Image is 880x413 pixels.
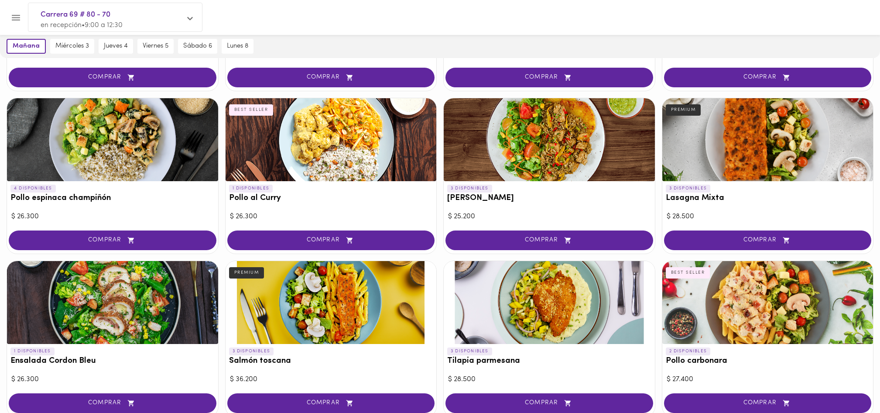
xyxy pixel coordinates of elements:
[667,212,869,222] div: $ 28.500
[5,7,27,28] button: Menu
[10,348,55,355] p: 1 DISPONIBLES
[41,9,181,21] span: Carrera 69 # 80 - 70
[238,74,424,81] span: COMPRAR
[444,98,655,181] div: Arroz chaufa
[9,68,216,87] button: COMPRAR
[666,194,870,203] h3: Lasagna Mixta
[20,74,205,81] span: COMPRAR
[675,399,861,407] span: COMPRAR
[227,42,248,50] span: lunes 8
[227,231,435,250] button: COMPRAR
[229,185,273,193] p: 1 DISPONIBLES
[448,212,651,222] div: $ 25.200
[675,74,861,81] span: COMPRAR
[229,267,264,279] div: PREMIUM
[10,194,215,203] h3: Pollo espinaca champiñón
[447,357,651,366] h3: Tilapia parmesana
[664,68,872,87] button: COMPRAR
[227,68,435,87] button: COMPRAR
[667,375,869,385] div: $ 27.400
[137,39,174,54] button: viernes 5
[10,185,56,193] p: 4 DISPONIBLES
[226,261,437,344] div: Salmón toscana
[238,399,424,407] span: COMPRAR
[9,231,216,250] button: COMPRAR
[99,39,133,54] button: jueves 4
[230,212,432,222] div: $ 26.300
[55,42,89,50] span: miércoles 3
[447,194,651,203] h3: [PERSON_NAME]
[226,98,437,181] div: Pollo al Curry
[456,74,642,81] span: COMPRAR
[13,42,40,50] span: mañana
[666,104,701,116] div: PREMIUM
[229,348,274,355] p: 3 DISPONIBLES
[662,261,873,344] div: Pollo carbonara
[50,39,94,54] button: miércoles 3
[104,42,128,50] span: jueves 4
[664,231,872,250] button: COMPRAR
[447,185,492,193] p: 3 DISPONIBLES
[7,261,218,344] div: Ensalada Cordon Bleu
[11,212,214,222] div: $ 26.300
[445,231,653,250] button: COMPRAR
[183,42,212,50] span: sábado 6
[7,39,46,54] button: mañana
[10,357,215,366] h3: Ensalada Cordon Bleu
[662,98,873,181] div: Lasagna Mixta
[178,39,217,54] button: sábado 6
[456,399,642,407] span: COMPRAR
[448,375,651,385] div: $ 28.500
[229,357,433,366] h3: Salmón toscana
[456,237,642,244] span: COMPRAR
[11,375,214,385] div: $ 26.300
[9,393,216,413] button: COMPRAR
[20,237,205,244] span: COMPRAR
[41,22,123,29] span: en recepción • 9:00 a 12:30
[238,237,424,244] span: COMPRAR
[666,348,711,355] p: 2 DISPONIBLES
[7,98,218,181] div: Pollo espinaca champiñón
[445,393,653,413] button: COMPRAR
[143,42,168,50] span: viernes 5
[666,267,710,279] div: BEST SELLER
[664,393,872,413] button: COMPRAR
[230,375,432,385] div: $ 36.200
[447,348,492,355] p: 3 DISPONIBLES
[445,68,653,87] button: COMPRAR
[829,362,871,404] iframe: Messagebird Livechat Widget
[227,393,435,413] button: COMPRAR
[20,399,205,407] span: COMPRAR
[675,237,861,244] span: COMPRAR
[229,194,433,203] h3: Pollo al Curry
[666,357,870,366] h3: Pollo carbonara
[229,104,274,116] div: BEST SELLER
[666,185,711,193] p: 3 DISPONIBLES
[222,39,253,54] button: lunes 8
[444,261,655,344] div: Tilapia parmesana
